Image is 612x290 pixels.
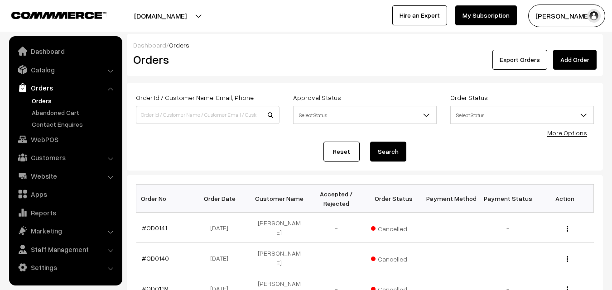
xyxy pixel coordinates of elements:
a: My Subscription [455,5,517,25]
a: #OD0141 [142,224,167,232]
img: Menu [567,226,568,232]
span: Select Status [450,106,594,124]
a: Dashboard [133,41,166,49]
th: Order No [136,185,193,213]
a: Orders [29,96,119,105]
a: #OD0140 [142,254,169,262]
th: Payment Method [422,185,479,213]
img: user [587,9,601,23]
span: Orders [169,41,189,49]
label: Approval Status [293,93,341,102]
td: [PERSON_NAME] [251,213,308,243]
th: Order Date [193,185,251,213]
th: Order Status [365,185,422,213]
a: More Options [547,129,587,137]
a: Dashboard [11,43,119,59]
td: - [479,243,536,273]
a: Reset [323,142,360,162]
a: Customers [11,149,119,166]
span: Select Status [293,106,437,124]
span: Cancelled [371,252,416,264]
a: Apps [11,186,119,202]
span: Cancelled [371,222,416,233]
button: Search [370,142,406,162]
a: COMMMERCE [11,9,91,20]
div: / [133,40,597,50]
a: Abandoned Cart [29,108,119,117]
a: Marketing [11,223,119,239]
a: Website [11,168,119,184]
a: Settings [11,259,119,276]
th: Payment Status [479,185,536,213]
label: Order Id / Customer Name, Email, Phone [136,93,254,102]
h2: Orders [133,52,279,67]
img: COMMMERCE [11,12,106,19]
td: [DATE] [193,243,251,273]
a: Add Order [553,50,597,70]
th: Customer Name [251,185,308,213]
button: [DOMAIN_NAME] [102,5,218,27]
td: - [308,243,365,273]
td: [DATE] [193,213,251,243]
a: Catalog [11,62,119,78]
th: Accepted / Rejected [308,185,365,213]
button: Export Orders [492,50,547,70]
a: Reports [11,204,119,221]
a: WebPOS [11,131,119,147]
a: Hire an Expert [392,5,447,25]
button: [PERSON_NAME] [528,5,605,27]
th: Action [536,185,593,213]
label: Order Status [450,93,488,102]
a: Staff Management [11,241,119,257]
input: Order Id / Customer Name / Customer Email / Customer Phone [136,106,279,124]
img: Menu [567,256,568,262]
td: - [308,213,365,243]
td: [PERSON_NAME] [251,243,308,273]
span: Select Status [451,107,593,123]
a: Orders [11,80,119,96]
a: Contact Enquires [29,119,119,129]
td: - [479,213,536,243]
span: Select Status [294,107,436,123]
